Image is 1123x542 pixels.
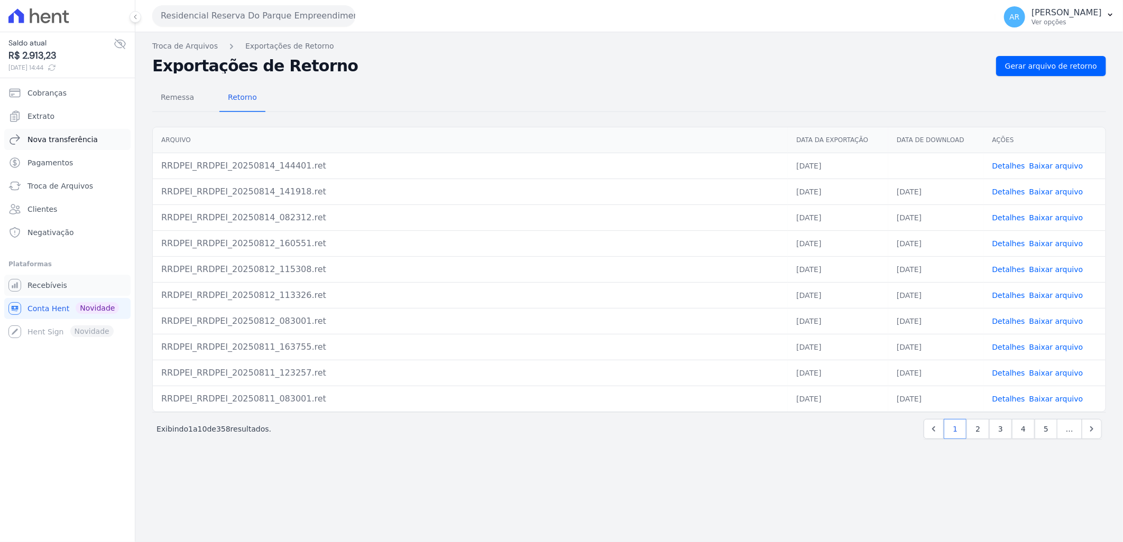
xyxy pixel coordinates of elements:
a: Detalhes [992,239,1025,248]
p: Ver opções [1032,18,1102,26]
span: Extrato [27,111,54,122]
div: RRDPEI_RRDPEI_20250811_083001.ret [161,393,779,405]
a: Baixar arquivo [1029,369,1083,377]
span: Nova transferência [27,134,98,145]
div: RRDPEI_RRDPEI_20250812_113326.ret [161,289,779,302]
td: [DATE] [888,360,984,386]
a: Extrato [4,106,131,127]
span: [DATE] 14:44 [8,63,114,72]
a: Detalhes [992,395,1025,403]
span: Pagamentos [27,157,73,168]
a: Detalhes [992,188,1025,196]
td: [DATE] [788,153,888,179]
a: Remessa [152,85,202,112]
th: Arquivo [153,127,788,153]
a: Exportações de Retorno [245,41,334,52]
a: Troca de Arquivos [152,41,218,52]
td: [DATE] [888,179,984,204]
a: Baixar arquivo [1029,162,1083,170]
a: Troca de Arquivos [4,175,131,197]
a: Detalhes [992,213,1025,222]
a: 2 [966,419,989,439]
span: Recebíveis [27,280,67,291]
a: Detalhes [992,265,1025,274]
a: Cobranças [4,82,131,104]
a: Baixar arquivo [1029,213,1083,222]
a: Baixar arquivo [1029,291,1083,300]
a: Clientes [4,199,131,220]
span: Remessa [154,87,200,108]
span: Retorno [222,87,263,108]
td: [DATE] [888,386,984,412]
span: Gerar arquivo de retorno [1005,61,1097,71]
a: Retorno [219,85,265,112]
span: AR [1009,13,1019,21]
a: Pagamentos [4,152,131,173]
div: RRDPEI_RRDPEI_20250812_083001.ret [161,315,779,328]
div: RRDPEI_RRDPEI_20250814_141918.ret [161,185,779,198]
div: RRDPEI_RRDPEI_20250812_115308.ret [161,263,779,276]
td: [DATE] [788,230,888,256]
span: … [1057,419,1082,439]
a: 3 [989,419,1012,439]
div: RRDPEI_RRDPEI_20250814_144401.ret [161,160,779,172]
div: RRDPEI_RRDPEI_20250814_082312.ret [161,211,779,224]
td: [DATE] [888,230,984,256]
td: [DATE] [788,334,888,360]
a: Baixar arquivo [1029,395,1083,403]
td: [DATE] [788,179,888,204]
span: Cobranças [27,88,67,98]
a: 5 [1035,419,1057,439]
td: [DATE] [888,204,984,230]
td: [DATE] [888,308,984,334]
a: Detalhes [992,162,1025,170]
span: 10 [198,425,207,433]
a: Detalhes [992,343,1025,351]
td: [DATE] [888,282,984,308]
td: [DATE] [788,360,888,386]
button: Residencial Reserva Do Parque Empreendimento Imobiliario LTDA [152,5,355,26]
a: Baixar arquivo [1029,265,1083,274]
a: Next [1082,419,1102,439]
a: Previous [924,419,944,439]
span: Saldo atual [8,38,114,49]
td: [DATE] [788,204,888,230]
nav: Sidebar [8,82,126,342]
a: Gerar arquivo de retorno [996,56,1106,76]
th: Ações [984,127,1106,153]
a: Detalhes [992,317,1025,325]
div: RRDPEI_RRDPEI_20250812_160551.ret [161,237,779,250]
span: 358 [216,425,231,433]
td: [DATE] [788,386,888,412]
td: [DATE] [788,308,888,334]
span: Negativação [27,227,74,238]
a: Negativação [4,222,131,243]
nav: Breadcrumb [152,41,1106,52]
a: Detalhes [992,291,1025,300]
span: Conta Hent [27,303,69,314]
a: Baixar arquivo [1029,317,1083,325]
a: Nova transferência [4,129,131,150]
td: [DATE] [788,256,888,282]
a: 1 [944,419,966,439]
span: R$ 2.913,23 [8,49,114,63]
th: Data da Exportação [788,127,888,153]
span: Novidade [76,302,119,314]
th: Data de Download [888,127,984,153]
a: Conta Hent Novidade [4,298,131,319]
div: RRDPEI_RRDPEI_20250811_123257.ret [161,367,779,379]
td: [DATE] [888,334,984,360]
h2: Exportações de Retorno [152,59,988,73]
a: Recebíveis [4,275,131,296]
button: AR [PERSON_NAME] Ver opções [996,2,1123,32]
a: Baixar arquivo [1029,343,1083,351]
td: [DATE] [788,282,888,308]
td: [DATE] [888,256,984,282]
span: 1 [188,425,193,433]
a: 4 [1012,419,1035,439]
span: Clientes [27,204,57,214]
span: Troca de Arquivos [27,181,93,191]
a: Detalhes [992,369,1025,377]
a: Baixar arquivo [1029,239,1083,248]
div: Plataformas [8,258,126,270]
